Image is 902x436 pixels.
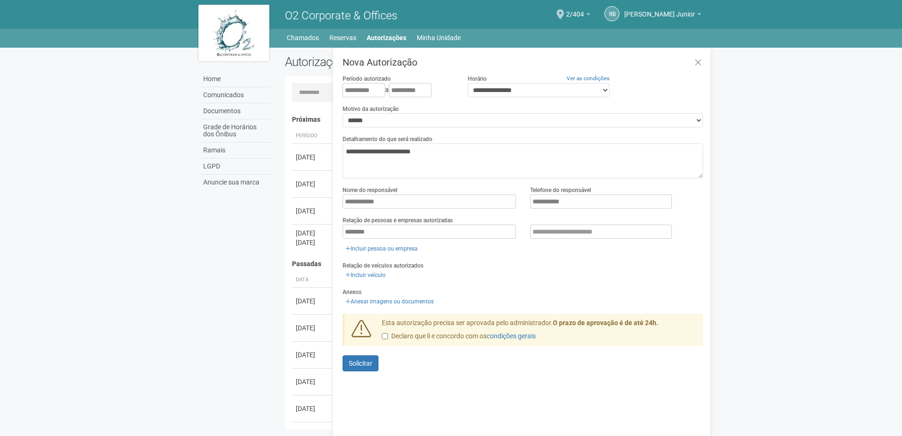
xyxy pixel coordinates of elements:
[201,119,271,143] a: Grade de Horários dos Ônibus
[201,103,271,119] a: Documentos
[624,12,701,19] a: [PERSON_NAME] Junior
[343,75,391,83] label: Período autorizado
[285,9,397,22] span: O2 Corporate & Offices
[367,31,406,44] a: Autorizações
[292,128,335,144] th: Período
[343,216,453,225] label: Relação de pessoas e empresas autorizadas
[329,31,356,44] a: Reservas
[296,228,331,238] div: [DATE]
[343,296,437,307] a: Anexar imagens ou documentos
[382,332,536,341] label: Declaro que li e concordo com os
[343,83,453,97] div: a
[296,296,331,306] div: [DATE]
[343,243,421,254] a: Incluir pessoa ou empresa
[343,288,361,296] label: Anexos
[349,360,372,367] span: Solicitar
[343,270,388,280] a: Incluir veículo
[201,87,271,103] a: Comunicados
[296,238,331,247] div: [DATE]
[201,143,271,159] a: Ramais
[487,332,536,340] a: condições gerais
[201,159,271,175] a: LGPD
[530,186,591,194] label: Telefone do responsável
[296,206,331,216] div: [DATE]
[296,377,331,386] div: [DATE]
[292,116,697,123] h4: Próximas
[296,350,331,360] div: [DATE]
[287,31,319,44] a: Chamados
[567,75,610,82] a: Ver as condições
[343,105,399,113] label: Motivo da autorização
[285,55,487,69] h2: Autorizações
[343,355,378,371] button: Solicitar
[417,31,461,44] a: Minha Unidade
[566,1,584,18] span: 2/404
[343,135,432,143] label: Detalhamento do que será realizado
[604,6,619,21] a: RB
[382,333,388,339] input: Declaro que li e concordo com oscondições gerais
[468,75,487,83] label: Horário
[553,319,658,327] strong: O prazo de aprovação é de até 24h.
[292,260,697,268] h4: Passadas
[566,12,590,19] a: 2/404
[201,175,271,190] a: Anuncie sua marca
[198,5,269,61] img: logo.jpg
[296,179,331,189] div: [DATE]
[343,186,397,194] label: Nome do responsável
[296,404,331,413] div: [DATE]
[343,58,703,67] h3: Nova Autorização
[201,71,271,87] a: Home
[296,323,331,333] div: [DATE]
[292,272,335,288] th: Data
[296,152,331,162] div: [DATE]
[375,319,704,346] div: Esta autorização precisa ser aprovada pelo administrador.
[343,261,423,270] label: Relação de veículos autorizados
[624,1,695,18] span: Raul Barrozo da Motta Junior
